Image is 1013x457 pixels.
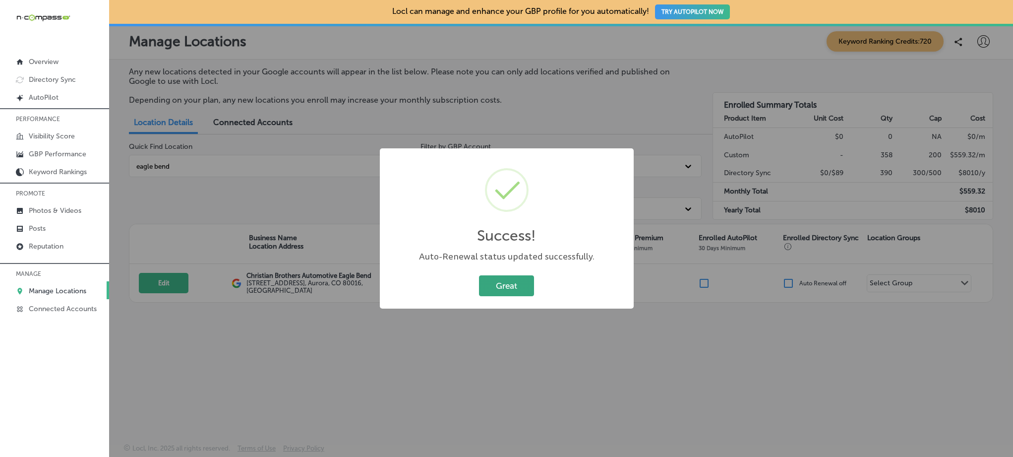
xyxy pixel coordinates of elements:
[29,242,63,251] p: Reputation
[29,206,81,215] p: Photos & Videos
[29,287,86,295] p: Manage Locations
[390,251,624,263] div: Auto-Renewal status updated successfully.
[16,13,70,22] img: 660ab0bf-5cc7-4cb8-ba1c-48b5ae0f18e60NCTV_CLogo_TV_Black_-500x88.png
[29,150,86,158] p: GBP Performance
[29,75,76,84] p: Directory Sync
[479,275,534,296] button: Great
[29,58,59,66] p: Overview
[29,224,46,233] p: Posts
[477,227,536,245] h2: Success!
[29,168,87,176] p: Keyword Rankings
[29,305,97,313] p: Connected Accounts
[655,4,730,19] button: TRY AUTOPILOT NOW
[29,93,59,102] p: AutoPilot
[29,132,75,140] p: Visibility Score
